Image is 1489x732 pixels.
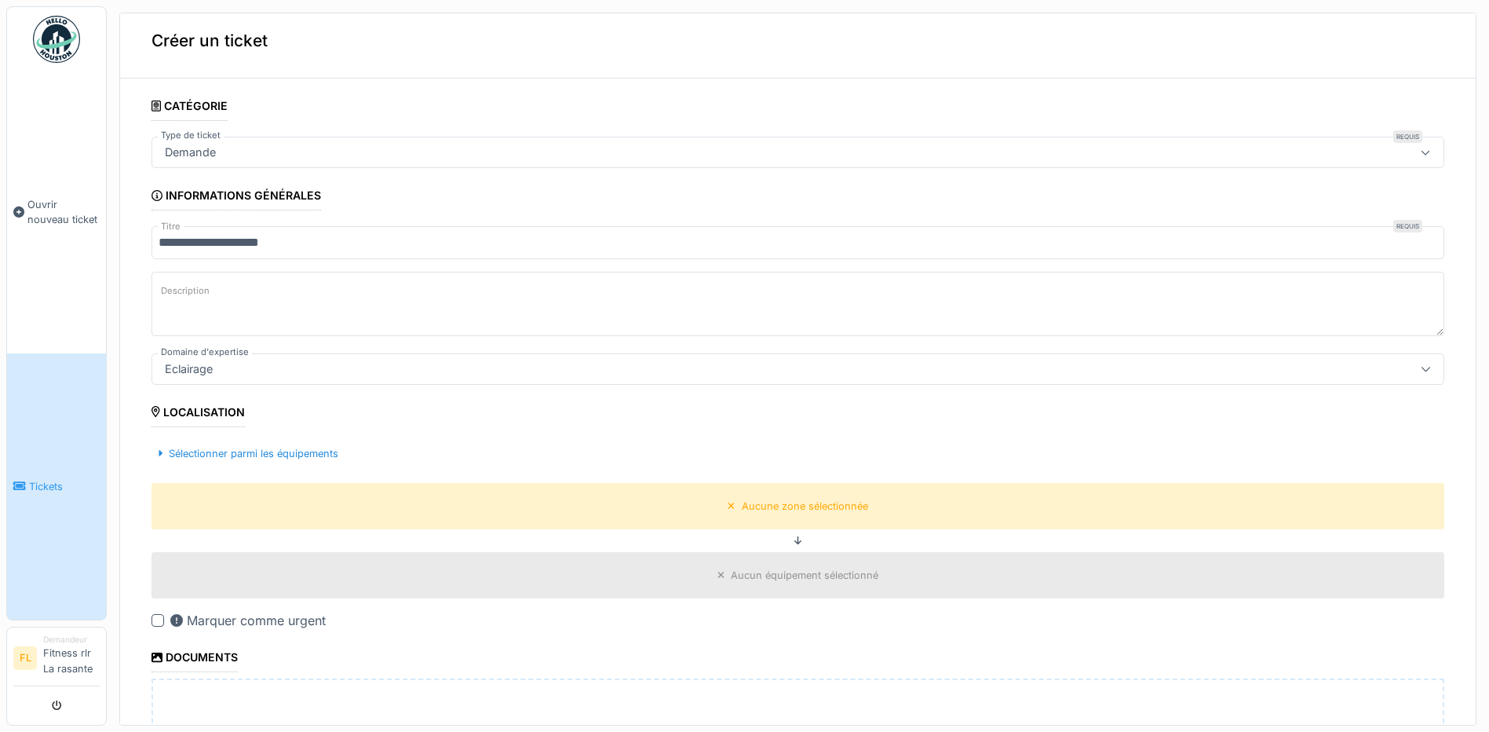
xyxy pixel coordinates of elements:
[120,3,1476,79] div: Créer un ticket
[29,479,100,494] span: Tickets
[159,144,222,161] div: Demande
[742,499,868,514] div: Aucune zone sélectionnée
[43,634,100,683] li: Fitness rlr La rasante
[159,361,219,378] div: Eclairage
[151,646,238,672] div: Documents
[13,634,100,686] a: FL DemandeurFitness rlr La rasante
[158,346,252,359] label: Domaine d'expertise
[151,401,245,427] div: Localisation
[7,71,106,353] a: Ouvrir nouveau ticket
[27,197,100,227] span: Ouvrir nouveau ticket
[1393,220,1422,232] div: Requis
[158,220,184,233] label: Titre
[43,634,100,646] div: Demandeur
[151,443,345,464] div: Sélectionner parmi les équipements
[1393,130,1422,143] div: Requis
[151,94,228,121] div: Catégorie
[158,129,224,142] label: Type de ticket
[731,568,878,583] div: Aucun équipement sélectionné
[33,16,80,63] img: Badge_color-CXgf-gQk.svg
[170,611,326,630] div: Marquer comme urgent
[158,281,213,301] label: Description
[151,184,321,210] div: Informations générales
[7,353,106,620] a: Tickets
[13,646,37,670] li: FL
